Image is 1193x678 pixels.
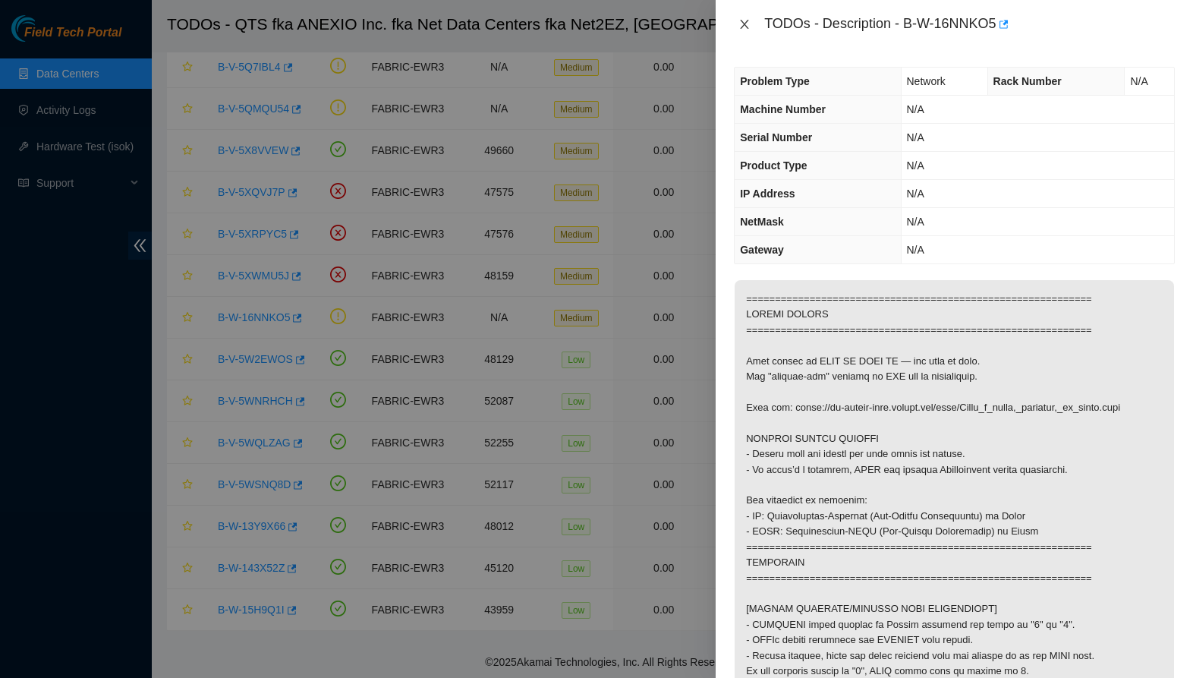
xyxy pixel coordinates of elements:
span: NetMask [740,216,784,228]
span: N/A [1130,75,1147,87]
button: Close [734,17,755,32]
span: N/A [907,188,924,200]
span: N/A [907,103,924,115]
span: Product Type [740,159,807,172]
span: Gateway [740,244,784,256]
span: Machine Number [740,103,826,115]
span: close [738,18,751,30]
div: TODOs - Description - B-W-16NNKO5 [764,12,1175,36]
span: N/A [907,244,924,256]
span: Rack Number [993,75,1062,87]
span: Problem Type [740,75,810,87]
span: IP Address [740,188,795,200]
span: Serial Number [740,131,812,143]
span: Network [907,75,946,87]
span: N/A [907,131,924,143]
span: N/A [907,216,924,228]
span: N/A [907,159,924,172]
